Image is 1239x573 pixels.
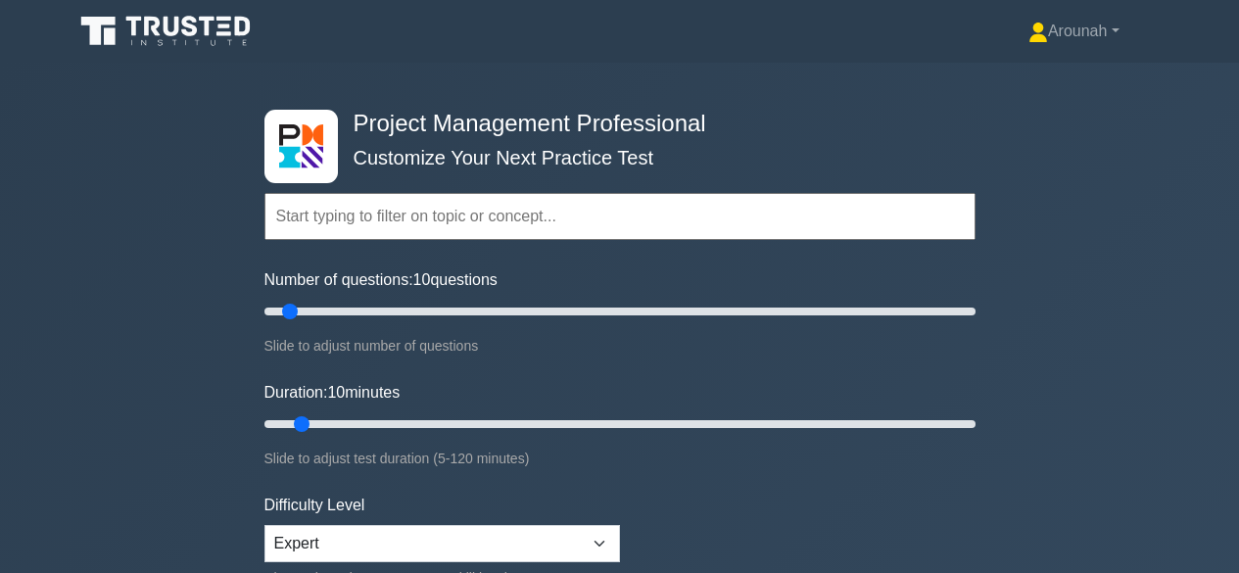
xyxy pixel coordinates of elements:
label: Number of questions: questions [264,268,498,292]
div: Slide to adjust number of questions [264,334,976,358]
a: Arounah [981,12,1167,51]
label: Difficulty Level [264,494,365,517]
span: 10 [413,271,431,288]
input: Start typing to filter on topic or concept... [264,193,976,240]
span: 10 [327,384,345,401]
label: Duration: minutes [264,381,401,405]
div: Slide to adjust test duration (5-120 minutes) [264,447,976,470]
h4: Project Management Professional [346,110,880,138]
